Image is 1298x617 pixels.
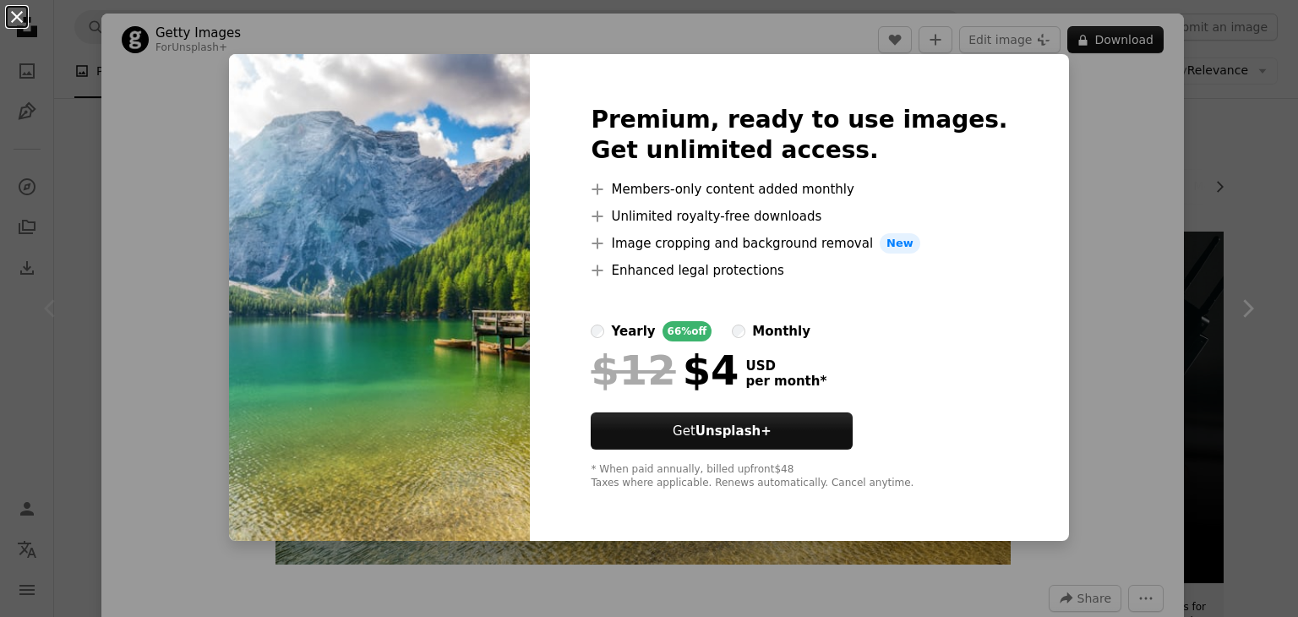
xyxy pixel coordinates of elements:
[745,358,826,374] span: USD
[880,233,920,254] span: New
[591,105,1007,166] h2: Premium, ready to use images. Get unlimited access.
[591,179,1007,199] li: Members-only content added monthly
[695,423,772,439] strong: Unsplash+
[611,321,655,341] div: yearly
[732,325,745,338] input: monthly
[663,321,712,341] div: 66% off
[591,348,675,392] span: $12
[591,463,1007,490] div: * When paid annually, billed upfront $48 Taxes where applicable. Renews automatically. Cancel any...
[745,374,826,389] span: per month *
[591,260,1007,281] li: Enhanced legal protections
[591,233,1007,254] li: Image cropping and background removal
[591,412,853,450] button: GetUnsplash+
[591,325,604,338] input: yearly66%off
[591,206,1007,227] li: Unlimited royalty-free downloads
[591,348,739,392] div: $4
[229,54,530,541] img: premium_photo-1661914399349-feb0d755c411
[752,321,810,341] div: monthly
